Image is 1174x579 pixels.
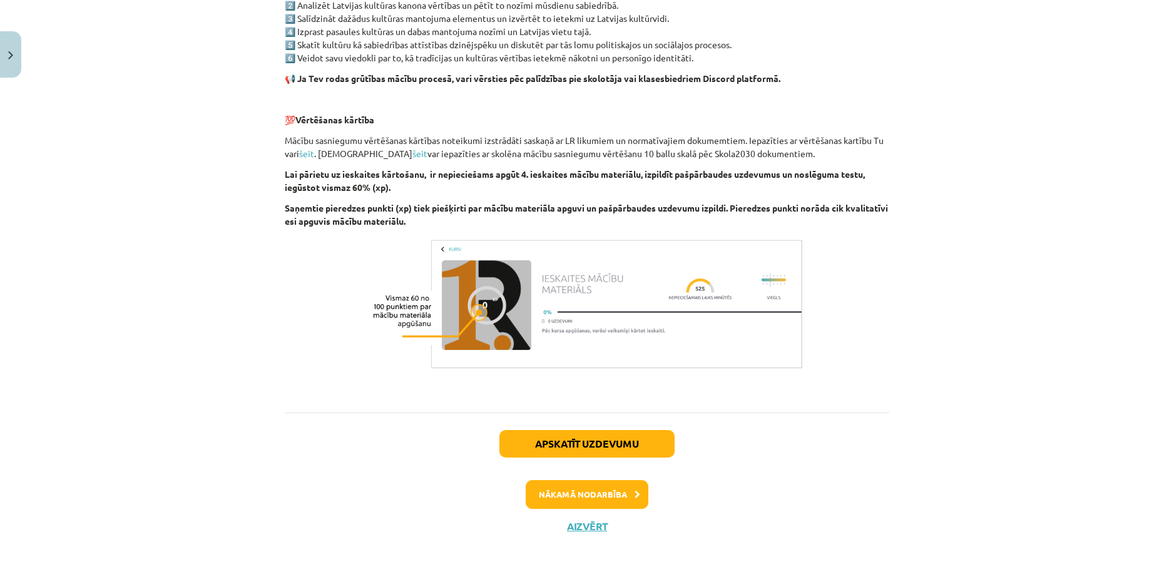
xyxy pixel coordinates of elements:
[285,73,780,84] strong: 📢 Ja Tev rodas grūtības mācību procesā, vari vērsties pēc palīdzības pie skolotāja vai klasesbied...
[295,114,374,125] b: Vērtēšanas kārtība
[563,520,611,533] button: Aizvērt
[412,148,427,159] a: šeit
[526,480,648,509] button: Nākamā nodarbība
[299,148,314,159] a: šeit
[499,430,675,458] button: Apskatīt uzdevumu
[285,113,889,126] p: 💯
[8,51,13,59] img: icon-close-lesson-0947bae3869378f0d4975bcd49f059093ad1ed9edebbc8119c70593378902aed.svg
[285,202,888,227] b: Saņemtie pieredzes punkti (xp) tiek piešķirti par mācību materiāla apguvi un pašpārbaudes uzdevum...
[285,168,865,193] b: Lai pārietu uz ieskaites kārtošanu, ir nepieciešams apgūt 4. ieskaites mācību materiālu, izpildīt...
[285,134,889,160] p: Mācību sasniegumu vērtēšanas kārtības noteikumi izstrādāti saskaņā ar LR likumiem un normatīvajie...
